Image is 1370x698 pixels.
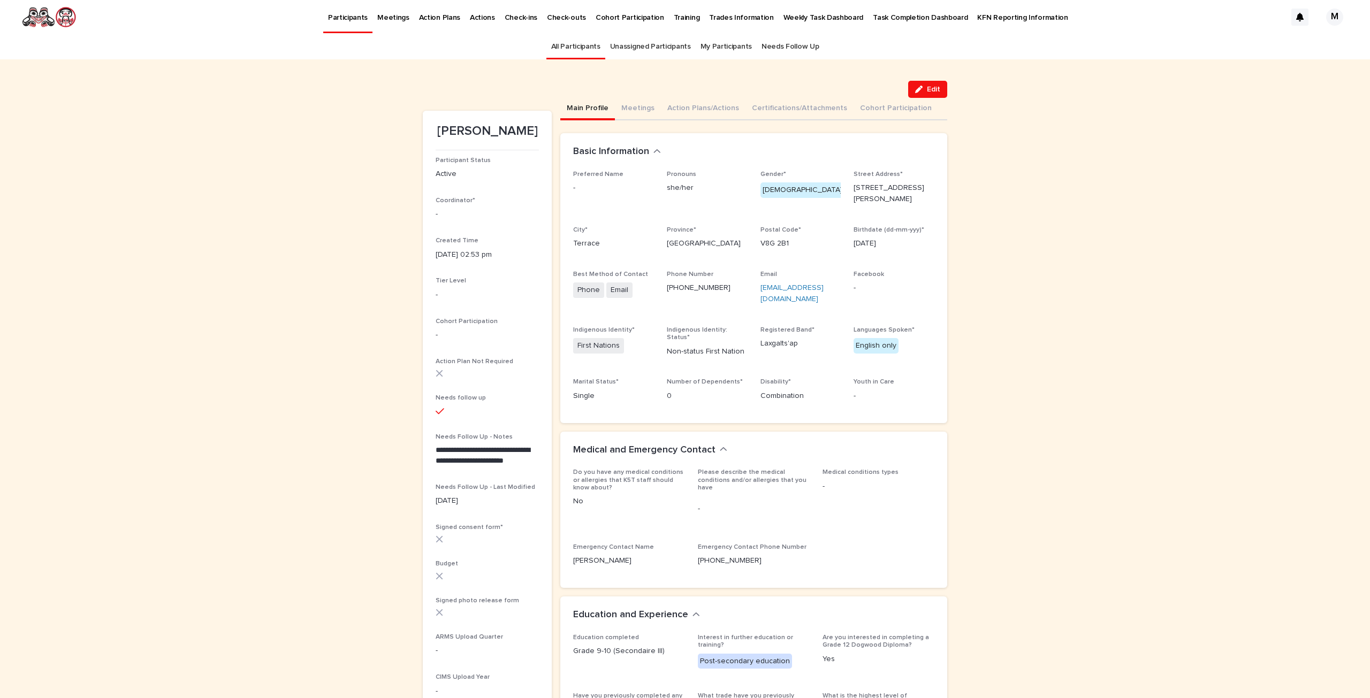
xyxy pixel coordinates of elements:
p: - [436,329,539,341]
p: Laxgalts'ap [760,338,841,349]
span: Province* [667,227,696,233]
span: Signed consent form* [436,524,503,531]
span: Registered Band* [760,327,815,333]
span: Indigenous Identity: Status* [667,327,727,341]
span: Emergency Contact Name [573,544,654,550]
span: Edit [927,86,940,93]
span: Number of Dependents* [667,379,743,385]
span: Are you interested in completing a Grade 12 Dogwood Diploma? [823,634,929,648]
img: rNyI97lYS1uoOg9yXW8k [21,6,77,28]
span: Budget [436,561,458,567]
a: [PHONE_NUMBER] [698,557,762,564]
span: Needs follow up [436,395,486,401]
span: Languages Spoken* [854,327,915,333]
span: City* [573,227,588,233]
span: Cohort Participation [436,318,498,325]
p: - [436,645,539,656]
a: [EMAIL_ADDRESS][DOMAIN_NAME] [760,284,824,303]
button: Medical and Emergency Contact [573,444,727,456]
button: Cohort Participation [854,98,938,120]
p: - [854,282,934,294]
span: Tier Level [436,278,466,284]
p: Terrace [573,238,654,249]
span: Coordinator* [436,197,475,204]
p: - [573,182,654,194]
button: Basic Information [573,146,661,158]
span: Street Address* [854,171,903,178]
span: Youth in Care [854,379,894,385]
span: Email [760,271,777,278]
div: M [1326,9,1343,26]
p: - [436,289,539,301]
button: Education and Experience [573,609,700,621]
p: [PERSON_NAME] [573,555,685,566]
span: Please describe the medical conditions and/or allergies that you have [698,469,806,491]
span: Indigenous Identity* [573,327,635,333]
span: Interest in further education or training? [698,634,793,648]
span: Disability* [760,379,791,385]
span: Emergency Contact Phone Number [698,544,806,550]
span: Needs Follow Up - Notes [436,434,513,440]
p: [STREET_ADDRESS][PERSON_NAME] [854,182,934,205]
button: Edit [908,81,947,98]
p: Single [573,390,654,402]
span: Postal Code* [760,227,801,233]
span: Facebook [854,271,884,278]
a: [PHONE_NUMBER] [667,284,730,292]
div: English only [854,338,899,354]
button: Certifications/Attachments [745,98,854,120]
span: Marital Status* [573,379,619,385]
a: All Participants [551,34,600,59]
span: Email [606,282,633,298]
p: No [573,496,685,507]
button: Main Profile [560,98,615,120]
span: Do you have any medical conditions or allergies that K5T staff should know about? [573,469,683,491]
p: [PERSON_NAME] [436,124,539,139]
p: [DATE] [854,238,934,249]
p: Active [436,168,539,180]
h2: Basic Information [573,146,649,158]
span: Signed photo release form [436,597,519,604]
p: V8G 2B1 [760,238,841,249]
button: Action Plans/Actions [661,98,745,120]
span: Needs Follow Up - Last Modified [436,484,535,490]
span: Birthdate (dd-mm-yyy)* [854,227,924,233]
h2: Medical and Emergency Contact [573,444,716,456]
span: Preferred Name [573,171,623,178]
div: [DEMOGRAPHIC_DATA] [760,182,844,198]
p: [DATE] [436,495,539,507]
p: - [436,686,539,697]
span: Participant Status [436,157,491,164]
span: Phone [573,282,604,298]
span: Gender* [760,171,786,178]
span: Action Plan Not Required [436,358,513,365]
a: Needs Follow Up [762,34,819,59]
p: - [854,390,934,402]
button: Meetings [615,98,661,120]
p: [GEOGRAPHIC_DATA] [667,238,748,249]
span: First Nations [573,338,624,354]
p: Non-status First Nation [667,346,748,357]
h2: Education and Experience [573,609,688,621]
p: - [823,481,934,492]
span: Best Method of Contact [573,271,648,278]
span: Pronouns [667,171,696,178]
p: [DATE] 02:53 pm [436,249,539,260]
span: Phone Number [667,271,713,278]
p: Yes [823,654,934,665]
span: Created Time [436,237,478,244]
span: ARMS Upload Quarter [436,634,503,640]
span: Education completed [573,634,639,641]
span: Medical conditions types [823,469,899,475]
p: she/her [667,182,748,194]
div: Post-secondary education [698,654,792,669]
p: Combination [760,390,841,402]
span: CIMS Upload Year [436,674,490,680]
a: Unassigned Participants [610,34,691,59]
p: - [698,503,810,515]
p: - [436,209,539,220]
p: 0 [667,390,748,402]
a: My Participants [701,34,752,59]
p: Grade 9-10 (Secondaire III) [573,646,685,657]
